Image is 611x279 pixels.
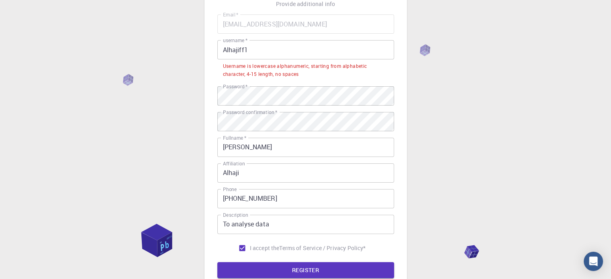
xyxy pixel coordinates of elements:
[279,244,366,252] a: Terms of Service / Privacy Policy*
[223,109,277,116] label: Password confirmation
[223,11,238,18] label: Email
[223,83,247,90] label: Password
[223,212,248,218] label: Description
[250,244,280,252] span: I accept the
[223,160,245,167] label: Affiliation
[223,37,247,44] label: username
[223,62,388,78] div: Username is lowercase alphanumeric, starting from alphabetic character, 4-15 length, no spaces
[223,186,237,193] label: Phone
[223,134,246,141] label: Fullname
[279,244,366,252] p: Terms of Service / Privacy Policy *
[584,252,603,271] div: Open Intercom Messenger
[217,262,394,278] button: REGISTER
